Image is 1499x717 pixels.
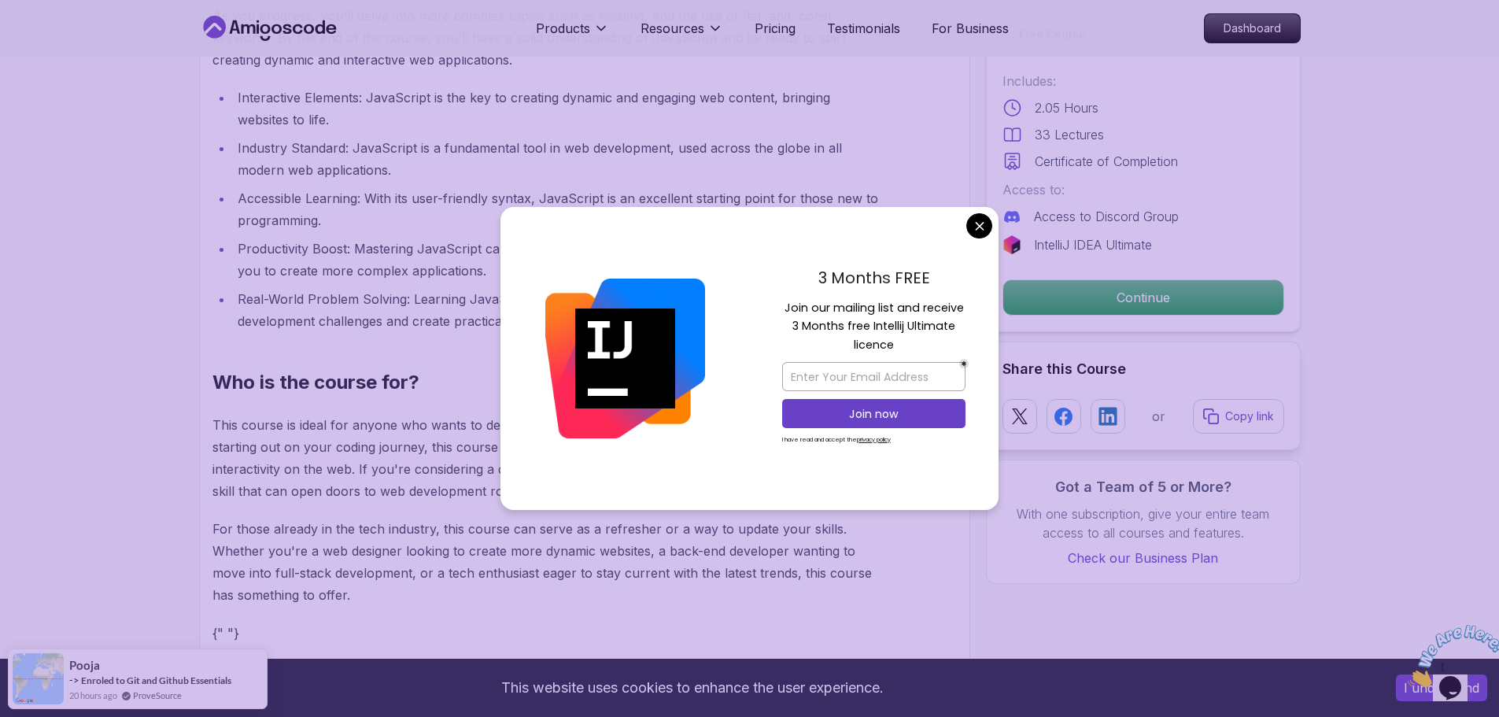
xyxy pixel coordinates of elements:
[932,19,1009,38] a: For Business
[212,622,882,644] p: {" "}
[233,87,882,131] li: Interactive Elements: JavaScript is the key to creating dynamic and engaging web content, bringin...
[1003,280,1283,315] p: Continue
[1035,125,1104,144] p: 33 Lectures
[1002,235,1021,254] img: jetbrains logo
[133,689,182,702] a: ProveSource
[13,653,64,704] img: provesource social proof notification image
[1035,98,1098,117] p: 2.05 Hours
[1035,152,1178,171] p: Certificate of Completion
[1002,504,1284,542] p: With one subscription, give your entire team access to all courses and features.
[1401,619,1499,693] iframe: chat widget
[233,137,882,181] li: Industry Standard: JavaScript is a fundamental tool in web development, used across the globe in ...
[1396,674,1487,701] button: Accept cookies
[69,689,117,702] span: 20 hours ago
[212,518,882,606] p: For those already in the tech industry, this course can serve as a refresher or a way to update y...
[233,238,882,282] li: Productivity Boost: Mastering JavaScript can significantly enhance your efficiency as a developer...
[1002,180,1284,199] p: Access to:
[755,19,796,38] a: Pricing
[1152,407,1165,426] p: or
[212,370,882,395] h2: Who is the course for?
[536,19,590,38] p: Products
[233,187,882,231] li: Accessible Learning: With its user-friendly syntax, JavaScript is an excellent starting point for...
[1002,476,1284,498] h3: Got a Team of 5 or More?
[1225,408,1274,424] p: Copy link
[6,6,13,20] span: 1
[212,414,882,502] p: This course is ideal for anyone who wants to delve deeper into the world of web development. If y...
[81,674,231,686] a: Enroled to Git and Github Essentials
[1002,358,1284,380] h2: Share this Course
[1002,72,1284,91] p: Includes:
[641,19,723,50] button: Resources
[1205,14,1300,43] p: Dashboard
[1002,549,1284,567] a: Check our Business Plan
[69,674,79,686] span: ->
[1002,279,1284,316] button: Continue
[641,19,704,38] p: Resources
[1193,399,1284,434] button: Copy link
[827,19,900,38] a: Testimonials
[69,659,100,672] span: Pooja
[1034,207,1179,226] p: Access to Discord Group
[1034,235,1152,254] p: IntelliJ IDEA Ultimate
[233,288,882,332] li: Real-World Problem Solving: Learning JavaScript equips you with the skills to tackle real-world w...
[6,6,104,68] img: Chat attention grabber
[12,671,1372,705] div: This website uses cookies to enhance the user experience.
[1204,13,1301,43] a: Dashboard
[536,19,609,50] button: Products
